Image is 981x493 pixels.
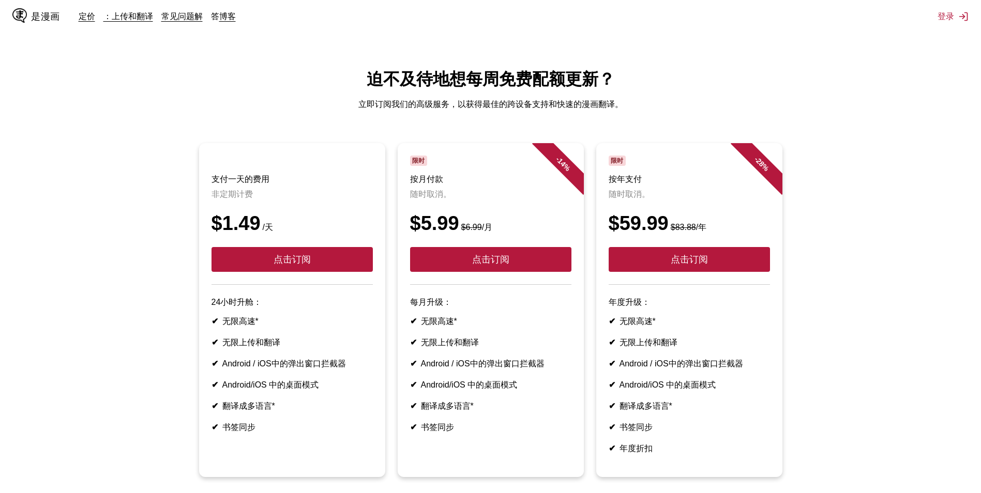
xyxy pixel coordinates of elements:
div: - % [532,133,594,195]
li: Android / iOS中的弹出窗口拦截器 [212,359,373,369]
small: /月 [459,223,493,232]
li: 无限高速* [212,316,373,327]
font: 登录 [938,11,954,22]
li: Android / iOS中的弹出窗口拦截器 [410,359,571,369]
font: 28 [754,157,766,168]
div: $1.49 [212,212,373,235]
h1: 迫不及待地想每周免费配额更新？ [8,68,973,91]
b: ✔ [609,359,615,368]
button: 点击订阅 [212,247,373,272]
s: $6.99 [461,223,482,232]
small: /年 [669,223,706,232]
s: $83.88 [671,223,696,232]
li: Android/iOS 中的桌面模式 [212,380,373,391]
h3: 支付一天的费用 [212,174,373,185]
p: 每月升级： [410,297,571,308]
p: 立即订阅我们的高级服务，以获得最佳的跨设备支持和快速的漫画翻译。 [8,99,973,110]
li: 无限上传和翻译 [410,337,571,348]
b: ✔ [212,317,218,326]
p: 24小时升舱： [212,297,373,308]
button: 点击订阅 [609,247,770,272]
li: 书签同步 [609,422,770,433]
a: IsManga 标志是漫画 [12,8,79,25]
b: ✔ [410,338,417,347]
li: 书签同步 [410,422,571,433]
b: ✔ [410,423,417,432]
button: 登录 [938,11,969,22]
p: 随时取消。 [410,189,571,200]
a: 定价 [79,11,95,21]
small: /天 [261,223,273,232]
li: Android/iOS 中的桌面模式 [609,380,770,391]
font: 14 [556,157,567,168]
span: 限时 [609,156,626,166]
li: 书签同步 [212,422,373,433]
h3: 按月付款 [410,174,571,185]
b: ✔ [410,317,417,326]
b: ✔ [609,338,615,347]
b: ✔ [609,402,615,410]
li: 年度折扣 [609,443,770,454]
li: Android/iOS 中的桌面模式 [410,380,571,391]
b: ✔ [410,402,417,410]
b: ✔ [609,444,615,453]
img: 登出 [958,11,969,22]
div: 答 [79,11,244,22]
li: 翻译成多语言* [410,401,571,412]
b: ✔ [410,380,417,389]
li: 无限上传和翻译 [212,337,373,348]
b: ✔ [410,359,417,368]
li: Android / iOS中的弹出窗口拦截器 [609,359,770,369]
li: 无限高速* [410,316,571,327]
b: ✔ [212,338,218,347]
button: 点击订阅 [410,247,571,272]
p: 随时取消。 [609,189,770,200]
h3: 按年支付 [609,174,770,185]
a: ：上传和翻译 [103,11,153,21]
b: ✔ [609,380,615,389]
b: ✔ [609,317,615,326]
li: 翻译成多语言* [609,401,770,412]
b: ✔ [212,380,218,389]
b: ✔ [609,423,615,432]
div: 是漫画 [31,10,60,23]
a: 博客 [219,11,236,21]
b: ✔ [212,359,218,368]
li: 翻译成多语言* [212,401,373,412]
p: 非定期计费 [212,189,373,200]
li: 无限上传和翻译 [609,337,770,348]
a: 常见问题解 [161,11,203,21]
p: 年度升级： [609,297,770,308]
span: 限时 [410,156,428,166]
b: ✔ [212,423,218,432]
div: - % [730,133,792,195]
b: ✔ [212,402,218,410]
div: $5.99 [410,212,571,235]
div: $59.99 [609,212,770,235]
li: 无限高速* [609,316,770,327]
img: IsManga 标志 [12,8,27,23]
